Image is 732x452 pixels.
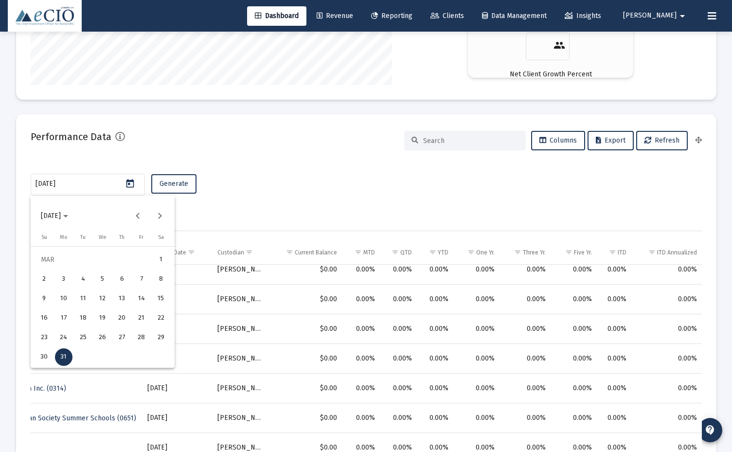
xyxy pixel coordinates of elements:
[94,329,111,346] div: 26
[94,271,111,288] div: 5
[151,328,171,347] button: 2025-03-29
[158,234,164,240] span: Sa
[119,234,125,240] span: Th
[35,308,54,328] button: 2025-03-16
[36,309,53,327] div: 16
[54,328,73,347] button: 2025-03-24
[132,270,151,289] button: 2025-03-07
[35,328,54,347] button: 2025-03-23
[133,271,150,288] div: 7
[113,271,131,288] div: 6
[55,348,72,366] div: 31
[36,348,53,366] div: 30
[133,309,150,327] div: 21
[132,289,151,308] button: 2025-03-14
[133,290,150,307] div: 14
[93,270,112,289] button: 2025-03-05
[73,308,93,328] button: 2025-03-18
[93,289,112,308] button: 2025-03-12
[99,234,107,240] span: We
[35,270,54,289] button: 2025-03-02
[55,290,72,307] div: 10
[132,328,151,347] button: 2025-03-28
[94,290,111,307] div: 12
[152,271,170,288] div: 8
[55,329,72,346] div: 24
[113,309,131,327] div: 20
[36,290,53,307] div: 9
[54,289,73,308] button: 2025-03-10
[74,290,92,307] div: 11
[54,270,73,289] button: 2025-03-03
[152,309,170,327] div: 22
[93,308,112,328] button: 2025-03-19
[93,328,112,347] button: 2025-03-26
[73,328,93,347] button: 2025-03-25
[41,212,61,220] span: [DATE]
[36,271,53,288] div: 2
[54,347,73,367] button: 2025-03-31
[74,329,92,346] div: 25
[54,308,73,328] button: 2025-03-17
[112,328,132,347] button: 2025-03-27
[74,309,92,327] div: 18
[94,309,111,327] div: 19
[55,309,72,327] div: 17
[35,250,151,270] td: MAR
[112,270,132,289] button: 2025-03-06
[112,308,132,328] button: 2025-03-20
[55,271,72,288] div: 3
[132,308,151,328] button: 2025-03-21
[74,271,92,288] div: 4
[152,251,170,269] div: 1
[151,308,171,328] button: 2025-03-22
[150,206,169,226] button: Next month
[60,234,68,240] span: Mo
[35,347,54,367] button: 2025-03-30
[151,250,171,270] button: 2025-03-01
[36,329,53,346] div: 23
[128,206,147,226] button: Previous month
[73,289,93,308] button: 2025-03-11
[80,234,86,240] span: Tu
[113,329,131,346] div: 27
[152,329,170,346] div: 29
[41,234,47,240] span: Su
[73,270,93,289] button: 2025-03-04
[35,289,54,308] button: 2025-03-09
[151,270,171,289] button: 2025-03-08
[112,289,132,308] button: 2025-03-13
[133,329,150,346] div: 28
[152,290,170,307] div: 15
[113,290,131,307] div: 13
[33,206,76,226] button: Choose month and year
[139,234,143,240] span: Fr
[151,289,171,308] button: 2025-03-15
